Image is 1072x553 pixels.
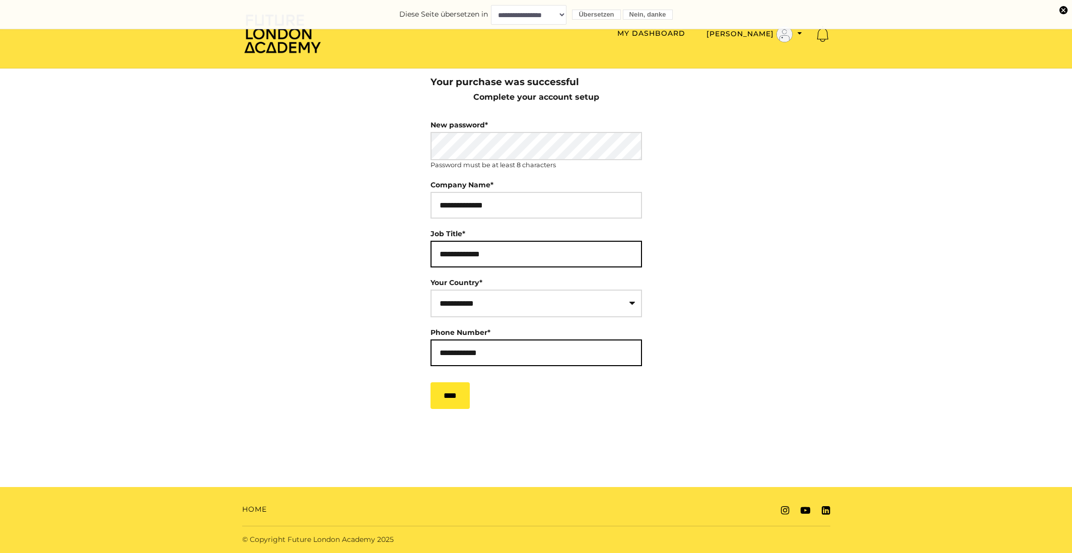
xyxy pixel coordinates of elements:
button: Nein, danke [623,10,673,20]
h3: Your purchase was successful [431,77,642,88]
label: Company Name* [431,178,493,192]
label: New password* [431,118,488,132]
form: Diese Seite übersetzen in [10,5,1062,24]
img: Home Page [242,13,323,54]
label: Phone Number* [431,325,490,339]
button: Toggle menu [703,26,805,43]
a: My Dashboard [617,29,685,38]
button: Übersetzen [572,10,620,20]
label: Job Title* [431,227,465,241]
div: © Copyright Future London Academy 2025 [234,534,536,545]
small: Password must be at least 8 characters [431,160,556,170]
h4: Complete your account setup [452,92,621,102]
label: Your Country* [431,278,482,287]
a: Home [242,504,267,515]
